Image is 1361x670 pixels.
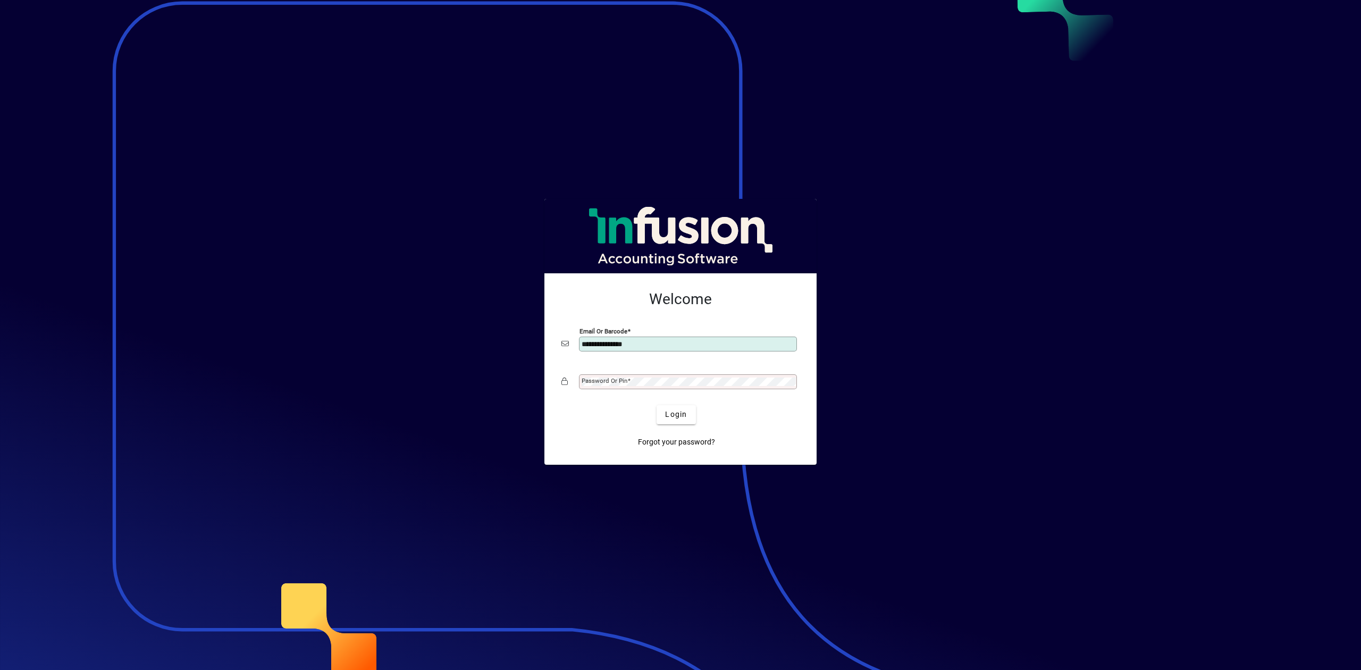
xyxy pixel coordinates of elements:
[657,405,695,424] button: Login
[665,409,687,420] span: Login
[582,377,627,384] mat-label: Password or Pin
[561,290,800,308] h2: Welcome
[638,437,715,448] span: Forgot your password?
[634,433,719,452] a: Forgot your password?
[579,327,627,334] mat-label: Email or Barcode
